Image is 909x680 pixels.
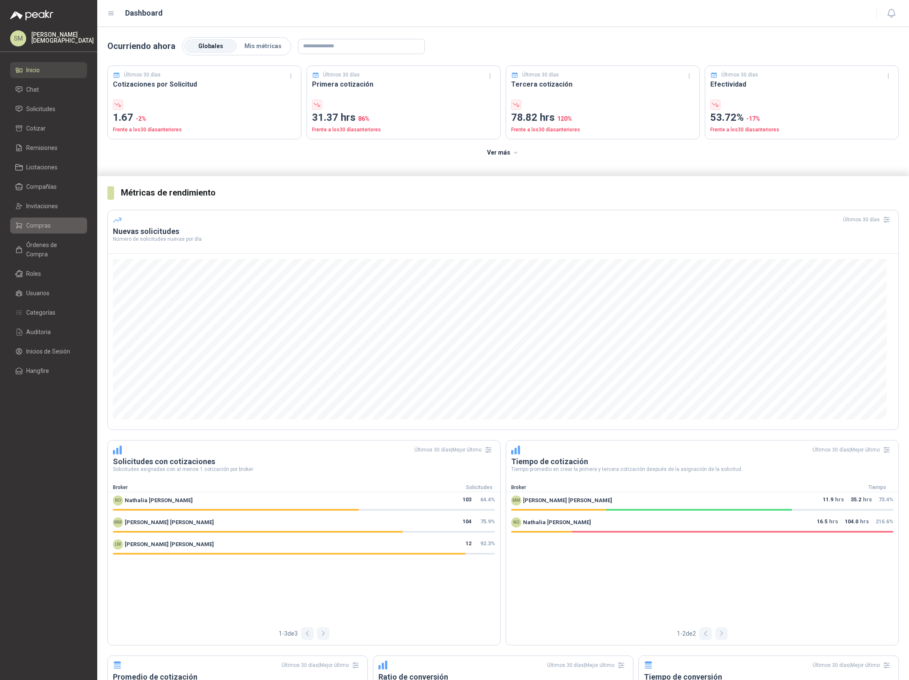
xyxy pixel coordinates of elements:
[856,484,898,492] div: Tiempo
[10,30,26,46] div: SM
[482,144,524,161] button: Ver más
[10,285,87,301] a: Usuarios
[26,65,40,75] span: Inicio
[113,495,123,506] div: NO
[125,518,214,527] span: [PERSON_NAME] [PERSON_NAME]
[506,484,856,492] div: Broker
[26,124,46,133] span: Cotizar
[851,495,861,506] span: 35.2
[125,496,193,505] span: Nathalia [PERSON_NAME]
[10,218,87,234] a: Compras
[312,79,495,90] h3: Primera cotización
[523,518,591,527] span: Nathalia [PERSON_NAME]
[511,110,694,126] p: 78.82 hrs
[746,115,760,122] span: -17 %
[10,363,87,379] a: Hangfire
[10,62,87,78] a: Inicio
[547,658,628,672] div: Últimos 30 días | Mejor último
[26,85,39,94] span: Chat
[511,495,521,506] div: MM
[522,71,559,79] p: Últimos 30 días
[458,484,500,492] div: Solicitudes
[10,343,87,359] a: Inicios de Sesión
[721,71,758,79] p: Últimos 30 días
[113,467,495,472] p: Solicitudes asignadas con al menos 1 cotización por broker
[557,115,572,122] span: 120 %
[31,32,94,44] p: [PERSON_NAME] [DEMOGRAPHIC_DATA]
[125,7,163,19] h1: Dashboard
[26,327,51,337] span: Auditoria
[10,266,87,282] a: Roles
[845,517,858,528] span: 104.0
[813,443,893,457] div: Últimos 30 días | Mejor último
[511,517,521,528] div: NO
[124,71,161,79] p: Últimos 30 días
[26,201,58,211] span: Invitaciones
[26,308,55,317] span: Categorías
[10,237,87,262] a: Órdenes de Compra
[113,110,296,126] p: 1.67
[10,324,87,340] a: Auditoria
[813,658,893,672] div: Últimos 30 días | Mejor último
[26,240,79,259] span: Órdenes de Compra
[279,629,298,638] span: 1 - 3 de 3
[511,126,694,134] p: Frente a los 30 días anteriores
[710,126,893,134] p: Frente a los 30 días anteriores
[10,305,87,321] a: Categorías
[113,457,495,467] h3: Solicitudes con cotizaciones
[312,110,495,126] p: 31.37 hrs
[358,115,370,122] span: 86 %
[26,269,41,278] span: Roles
[113,237,893,242] p: Número de solicitudes nuevas por día
[26,182,57,191] span: Compañías
[10,82,87,98] a: Chat
[107,40,175,53] p: Ocurriendo ahora
[26,104,55,114] span: Solicitudes
[823,495,844,506] p: hrs
[323,71,360,79] p: Últimos 30 días
[312,126,495,134] p: Frente a los 30 días anteriores
[10,120,87,136] a: Cotizar
[523,496,612,505] span: [PERSON_NAME] [PERSON_NAME]
[10,10,53,20] img: Logo peakr
[879,496,893,503] span: 73.4 %
[282,658,362,672] div: Últimos 30 días | Mejor último
[113,539,123,549] div: LM
[113,226,893,237] h3: Nuevas solicitudes
[845,517,869,528] p: hrs
[10,198,87,214] a: Invitaciones
[414,443,495,457] div: Últimos 30 días | Mejor último
[26,163,57,172] span: Licitaciones
[26,143,57,152] span: Remisiones
[511,457,893,467] h3: Tiempo de cotización
[113,517,123,528] div: MM
[136,115,146,122] span: -2 %
[113,79,296,90] h3: Cotizaciones por Solicitud
[244,43,282,49] span: Mis métricas
[480,518,495,525] span: 75.9 %
[480,496,495,503] span: 64.4 %
[10,179,87,195] a: Compañías
[198,43,223,49] span: Globales
[465,539,471,549] span: 12
[10,140,87,156] a: Remisiones
[843,213,893,226] div: Últimos 30 días
[710,110,893,126] p: 53.72%
[10,101,87,117] a: Solicitudes
[480,540,495,547] span: 92.3 %
[511,467,893,472] p: Tiempo promedio en crear la primera y tercera cotización después de la asignación de la solicitud.
[113,126,296,134] p: Frente a los 30 días anteriores
[710,79,893,90] h3: Efectividad
[876,518,893,525] span: 216.6 %
[817,517,827,528] span: 16.5
[26,366,49,375] span: Hangfire
[26,221,51,230] span: Compras
[823,495,833,506] span: 11.9
[463,495,471,506] span: 103
[677,629,696,638] span: 1 - 2 de 2
[10,159,87,175] a: Licitaciones
[108,484,458,492] div: Broker
[817,517,838,528] p: hrs
[851,495,872,506] p: hrs
[511,79,694,90] h3: Tercera cotización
